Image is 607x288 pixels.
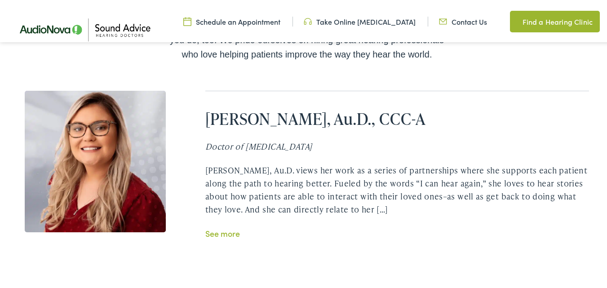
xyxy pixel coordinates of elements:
img: Map pin icon in a unique green color, indicating location-related features or services. [510,14,518,25]
img: Icon representing mail communication in a unique green color, indicative of contact or communicat... [439,15,447,25]
img: Headphone icon in a unique green color, suggesting audio-related services or features. [304,15,312,25]
h2: [PERSON_NAME], Au.D., CCC-A [205,107,589,127]
a: Contact Us [439,15,487,25]
a: See more [205,226,240,237]
i: Doctor of [MEDICAL_DATA] [205,139,312,150]
a: Find a Hearing Clinic [510,9,600,31]
img: Calendar icon in a unique green color, symbolizing scheduling or date-related features. [183,15,191,25]
a: Schedule an Appointment [183,15,280,25]
div: [PERSON_NAME], Au.D. views her work as a series of partnerships where she supports each patient a... [205,162,589,214]
a: Take Online [MEDICAL_DATA] [304,15,416,25]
